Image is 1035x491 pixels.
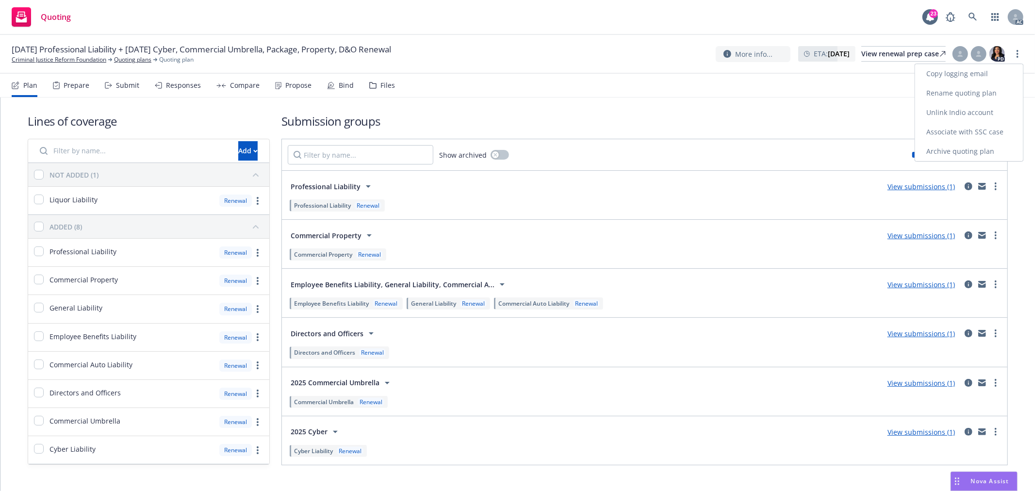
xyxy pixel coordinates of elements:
[159,55,194,64] span: Quoting plan
[887,329,955,338] a: View submissions (1)
[116,82,139,89] div: Submit
[219,331,252,344] div: Renewal
[887,231,955,240] a: View submissions (1)
[990,377,1002,389] a: more
[252,360,263,371] a: more
[288,275,511,294] button: Employee Benefits Liability, General Liability, Commercial A...
[291,328,363,339] span: Directors and Officers
[861,46,946,62] a: View renewal prep case
[219,275,252,287] div: Renewal
[573,299,600,308] div: Renewal
[989,46,1005,62] img: photo
[219,360,252,372] div: Renewal
[23,82,37,89] div: Plan
[288,177,377,196] button: Professional Liability
[963,426,974,438] a: circleInformation
[49,219,263,234] button: ADDED (8)
[971,477,1009,485] span: Nova Assist
[219,195,252,207] div: Renewal
[294,447,333,455] span: Cyber Liability
[12,44,391,55] span: [DATE] Professional Liability + [DATE] Cyber, Commercial Umbrella, Package, Property, D&O Renewal
[252,388,263,399] a: more
[915,122,1023,142] a: Associate with SSC case
[941,7,960,27] a: Report a Bug
[356,250,383,259] div: Renewal
[291,230,361,241] span: Commercial Property
[238,142,258,160] div: Add
[373,299,399,308] div: Renewal
[252,416,263,428] a: more
[219,246,252,259] div: Renewal
[915,83,1023,103] a: Rename quoting plan
[887,378,955,388] a: View submissions (1)
[8,3,75,31] a: Quoting
[252,444,263,456] a: more
[219,444,252,456] div: Renewal
[252,195,263,207] a: more
[294,398,354,406] span: Commercial Umbrella
[294,250,352,259] span: Commercial Property
[976,229,988,241] a: mail
[976,180,988,192] a: mail
[963,377,974,389] a: circleInformation
[28,113,270,129] h1: Lines of coverage
[219,416,252,428] div: Renewal
[439,150,487,160] span: Show archived
[219,303,252,315] div: Renewal
[929,9,938,18] div: 23
[49,167,263,182] button: NOT ADDED (1)
[915,64,1023,83] a: Copy logging email
[887,427,955,437] a: View submissions (1)
[460,299,487,308] div: Renewal
[41,13,71,21] span: Quoting
[887,182,955,191] a: View submissions (1)
[166,82,201,89] div: Responses
[986,7,1005,27] a: Switch app
[861,47,946,61] div: View renewal prep case
[716,46,790,62] button: More info...
[915,142,1023,161] a: Archive quoting plan
[252,275,263,287] a: more
[291,181,361,192] span: Professional Liability
[990,278,1002,290] a: more
[411,299,456,308] span: General Liability
[380,82,395,89] div: Files
[49,303,102,313] span: General Liability
[990,327,1002,339] a: more
[339,82,354,89] div: Bind
[219,388,252,400] div: Renewal
[963,229,974,241] a: circleInformation
[238,141,258,161] button: Add
[281,113,1008,129] h1: Submission groups
[951,472,1018,491] button: Nova Assist
[976,278,988,290] a: mail
[1012,48,1023,60] a: more
[963,278,974,290] a: circleInformation
[49,360,132,370] span: Commercial Auto Liability
[49,275,118,285] span: Commercial Property
[990,229,1002,241] a: more
[976,327,988,339] a: mail
[498,299,569,308] span: Commercial Auto Liability
[828,49,850,58] strong: [DATE]
[230,82,260,89] div: Compare
[337,447,363,455] div: Renewal
[359,348,386,357] div: Renewal
[951,472,963,491] div: Drag to move
[915,103,1023,122] a: Unlink Indio account
[294,299,369,308] span: Employee Benefits Liability
[49,388,121,398] span: Directors and Officers
[735,49,772,59] span: More info...
[990,180,1002,192] a: more
[291,377,379,388] span: 2025 Commercial Umbrella
[294,348,355,357] span: Directors and Officers
[49,170,99,180] div: NOT ADDED (1)
[291,426,328,437] span: 2025 Cyber
[288,422,344,442] button: 2025 Cyber
[976,426,988,438] a: mail
[963,180,974,192] a: circleInformation
[49,222,82,232] div: ADDED (8)
[252,247,263,259] a: more
[294,201,351,210] span: Professional Liability
[963,7,983,27] a: Search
